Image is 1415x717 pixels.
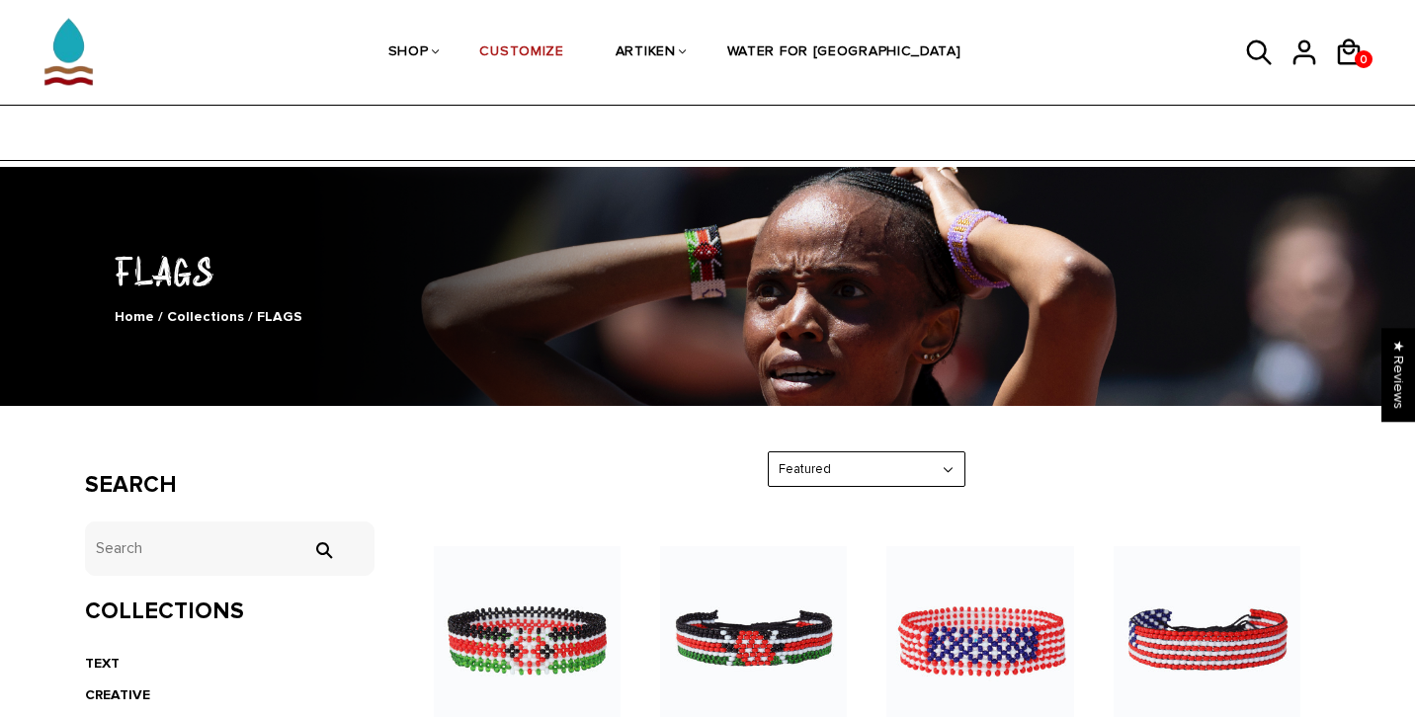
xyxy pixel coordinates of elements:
[616,1,676,106] a: ARTIKEN
[388,1,429,106] a: SHOP
[167,308,244,325] a: Collections
[158,308,163,325] span: /
[479,1,563,106] a: CUSTOMIZE
[1381,328,1415,422] div: Click to open Judge.me floating reviews tab
[1355,50,1373,68] a: 0
[257,308,302,325] span: FLAGS
[1355,47,1373,72] span: 0
[727,1,961,106] a: WATER FOR [GEOGRAPHIC_DATA]
[115,308,154,325] a: Home
[85,244,1330,296] h1: FLAGS
[85,655,120,672] a: TEXT
[248,308,253,325] span: /
[303,541,343,559] input: Search
[85,686,150,703] a: CREATIVE
[85,521,375,576] input: Search
[85,471,375,500] h3: Search
[85,597,375,626] h3: Collections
